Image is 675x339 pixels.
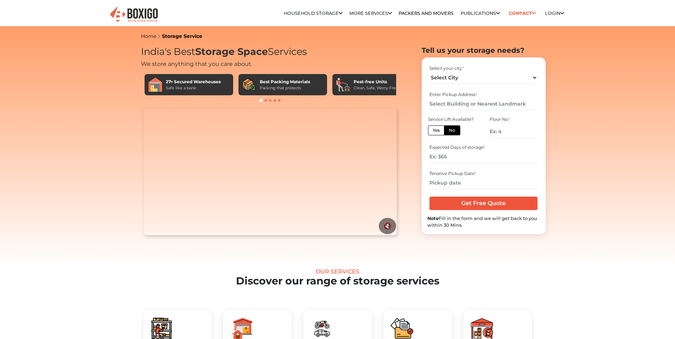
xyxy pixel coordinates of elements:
[461,11,500,16] a: Publications
[144,108,397,235] video: Your browser does not support the video tag.
[354,85,398,91] div: Clean, Safe, Worry-Free
[429,65,538,72] div: Select your city
[427,216,439,221] b: Note
[27,275,648,287] h2: Discover our range of storage services
[428,116,477,123] div: Service Lift Available?
[166,85,221,91] div: Safe like a bank
[195,46,268,57] span: Storage Space
[284,11,343,16] a: Household Storage
[422,46,546,55] h2: Tell us your storage needs?
[429,144,538,151] div: Expected Days of storage
[429,91,538,98] div: Enter Pickup Address
[429,177,538,189] input: Pickup date
[336,78,350,92] img: Pest-free Units
[545,11,564,16] a: Login
[428,125,444,135] label: Yes
[429,197,538,210] input: Get Free Quote
[354,79,398,85] div: Pest-free Units
[260,79,310,85] div: Best Packing Materials
[109,6,159,23] img: Boxigo
[141,46,400,58] h1: India's Best Services
[379,218,396,234] button: 🔇
[260,85,310,91] div: Packing that protects
[490,116,539,123] div: Floor No
[148,78,162,92] img: 27+ Secured Warehouses
[242,78,256,92] img: Best Packing Materials
[141,33,156,39] a: Home
[444,125,460,135] label: No
[429,98,538,110] input: Select Building or Nearest Landmark
[141,61,252,67] span: We store anything that you care about.
[399,11,454,16] a: Packers and Movers
[429,170,538,177] div: Tenative Pickup Date
[427,215,540,228] div: Fill in the form and we will get back to you within 30 Mins.
[490,125,539,138] input: Ex: 4
[349,11,392,16] a: More services
[507,8,538,19] a: Contact
[162,33,202,39] a: Storage Service
[429,151,538,163] input: Ex: 365
[27,268,648,275] div: Our Services
[166,79,221,85] div: 27+ Secured Warehouses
